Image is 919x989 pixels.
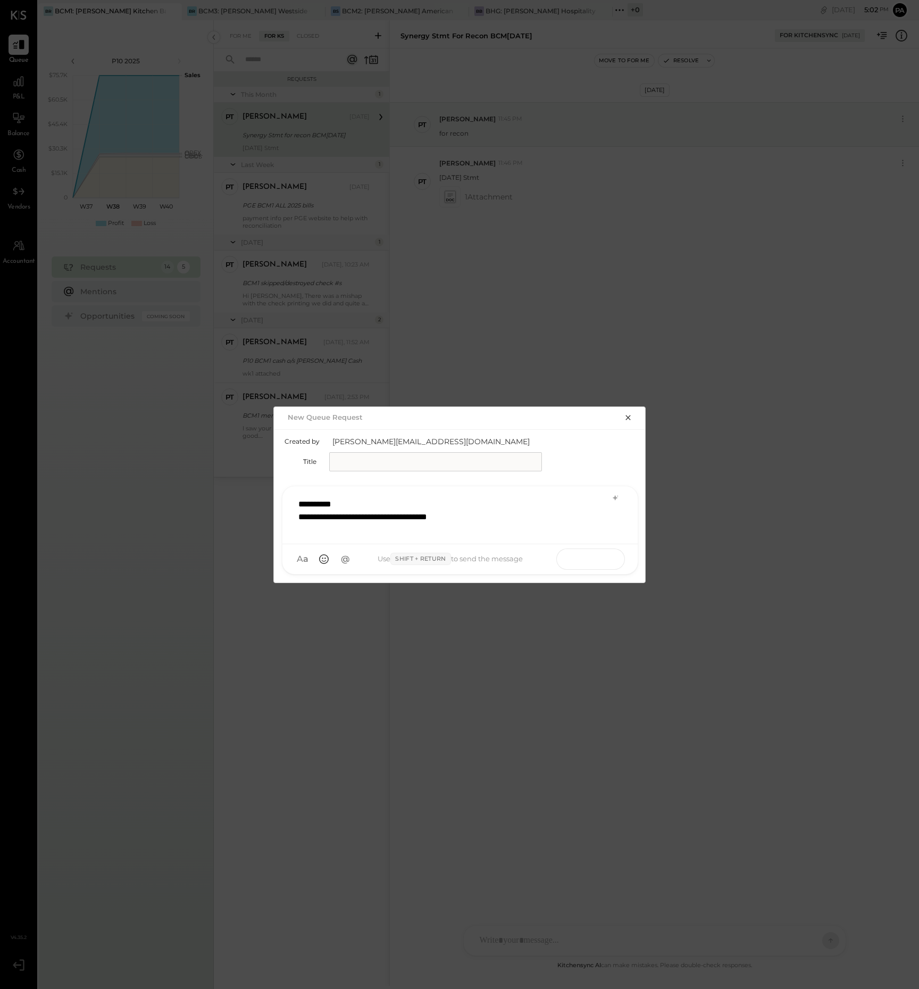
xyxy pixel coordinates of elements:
label: Created by [285,437,320,445]
label: Title [285,458,316,466]
div: Use to send the message [355,553,546,566]
button: @ [336,550,355,569]
span: [PERSON_NAME][EMAIL_ADDRESS][DOMAIN_NAME] [332,436,545,447]
button: Aa [293,550,312,569]
h2: New Queue Request [288,413,363,421]
span: Shift + Return [390,553,450,566]
span: SEND [557,545,583,572]
span: a [303,554,308,564]
span: @ [341,554,350,564]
